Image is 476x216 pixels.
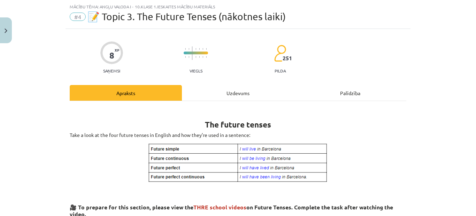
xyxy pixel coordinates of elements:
[199,48,200,50] img: icon-short-line-57e1e144782c952c97e751825c79c345078a6d821885a25fce030b3d8c18986b.svg
[70,131,406,139] p: Take a look at the four future tenses in English and how they’re used in a sentence:
[193,203,246,211] span: THRE school videos
[70,85,182,101] div: Apraksts
[87,11,286,22] span: 📝 Topic 3. The Future Tenses (nākotnes laiki)
[294,85,406,101] div: Palīdzība
[275,68,286,73] p: pilda
[206,48,207,50] img: icon-short-line-57e1e144782c952c97e751825c79c345078a6d821885a25fce030b3d8c18986b.svg
[100,68,123,73] p: Saņemsi
[185,56,186,58] img: icon-short-line-57e1e144782c952c97e751825c79c345078a6d821885a25fce030b3d8c18986b.svg
[283,55,292,61] span: 251
[5,29,7,33] img: icon-close-lesson-0947bae3869378f0d4975bcd49f059093ad1ed9edebbc8119c70593378902aed.svg
[115,48,119,52] span: XP
[190,68,202,73] p: Viegls
[182,85,294,101] div: Uzdevums
[274,45,286,62] img: students-c634bb4e5e11cddfef0936a35e636f08e4e9abd3cc4e673bd6f9a4125e45ecb1.svg
[206,56,207,58] img: icon-short-line-57e1e144782c952c97e751825c79c345078a6d821885a25fce030b3d8c18986b.svg
[199,56,200,58] img: icon-short-line-57e1e144782c952c97e751825c79c345078a6d821885a25fce030b3d8c18986b.svg
[70,4,406,9] div: Mācību tēma: Angļu valoda i - 10.klase 1.ieskaites mācību materiāls
[185,48,186,50] img: icon-short-line-57e1e144782c952c97e751825c79c345078a6d821885a25fce030b3d8c18986b.svg
[70,13,86,21] span: #4
[205,119,271,130] b: The future tenses
[109,51,114,60] div: 8
[192,46,193,60] img: icon-long-line-d9ea69661e0d244f92f715978eff75569469978d946b2353a9bb055b3ed8787d.svg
